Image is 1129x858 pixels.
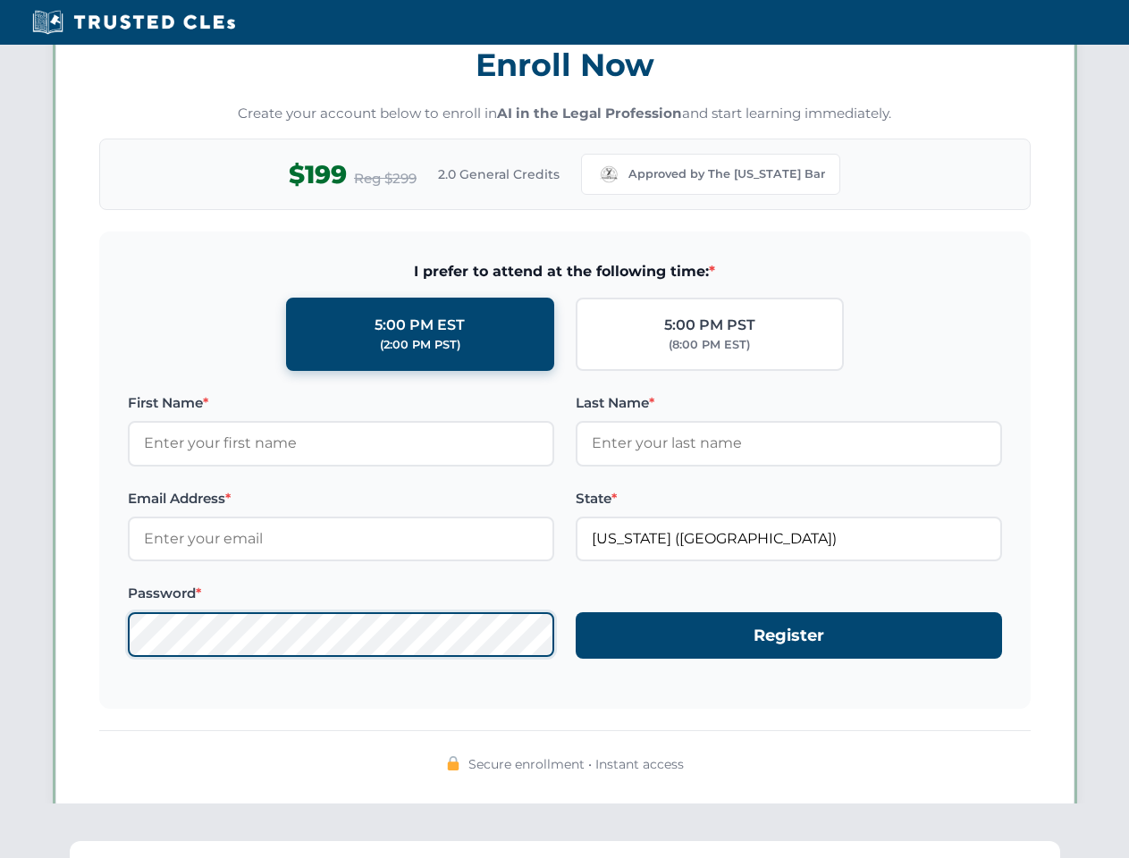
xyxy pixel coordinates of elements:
span: $199 [289,155,347,195]
label: First Name [128,392,554,414]
input: Missouri (MO) [576,517,1002,561]
strong: AI in the Legal Profession [497,105,682,122]
button: Register [576,612,1002,660]
img: Trusted CLEs [27,9,240,36]
span: I prefer to attend at the following time: [128,260,1002,283]
label: Password [128,583,554,604]
img: Missouri Bar [596,162,621,187]
label: Last Name [576,392,1002,414]
h3: Enroll Now [99,37,1031,93]
span: Reg $299 [354,168,417,189]
span: Secure enrollment • Instant access [468,754,684,774]
div: 5:00 PM PST [664,314,755,337]
div: (8:00 PM EST) [669,336,750,354]
img: 🔒 [446,756,460,770]
input: Enter your email [128,517,554,561]
p: Create your account below to enroll in and start learning immediately. [99,104,1031,124]
label: Email Address [128,488,554,509]
div: 5:00 PM EST [375,314,465,337]
label: State [576,488,1002,509]
span: Approved by The [US_STATE] Bar [628,165,825,183]
div: (2:00 PM PST) [380,336,460,354]
span: 2.0 General Credits [438,164,560,184]
input: Enter your first name [128,421,554,466]
input: Enter your last name [576,421,1002,466]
